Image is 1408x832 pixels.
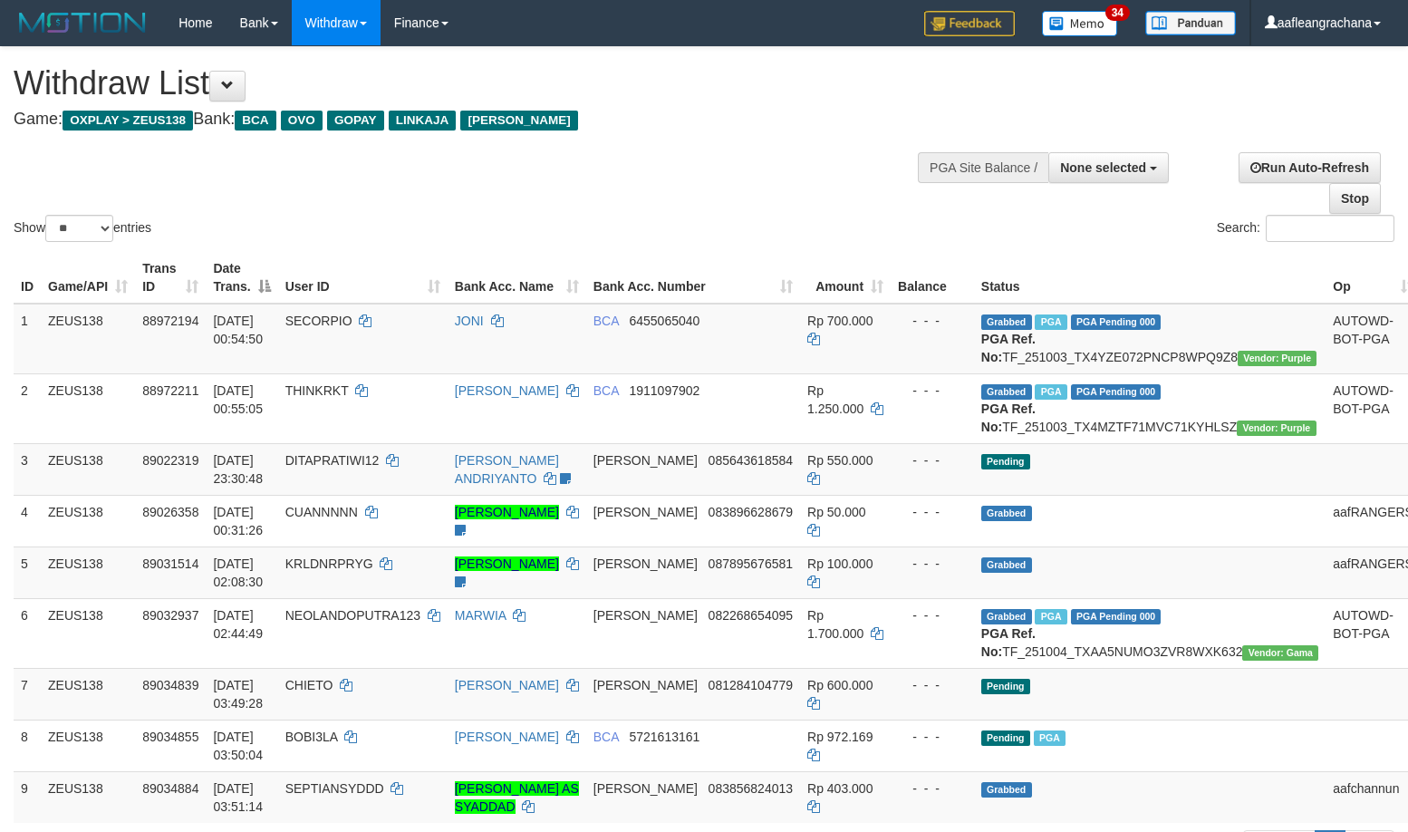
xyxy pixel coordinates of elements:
span: Pending [981,679,1030,694]
label: Show entries [14,215,151,242]
td: 4 [14,495,41,547]
th: Amount: activate to sort column ascending [800,252,891,304]
div: - - - [898,382,967,400]
span: [DATE] 03:49:28 [213,678,263,711]
span: 88972211 [142,383,198,398]
td: 3 [14,443,41,495]
span: NEOLANDOPUTRA123 [285,608,420,623]
td: 2 [14,373,41,443]
b: PGA Ref. No: [981,401,1036,434]
a: [PERSON_NAME] [455,505,559,519]
span: PGA Pending [1071,384,1162,400]
td: ZEUS138 [41,771,135,823]
div: - - - [898,779,967,798]
span: PGA Pending [1071,314,1162,330]
h4: Game: Bank: [14,111,921,129]
img: Button%20Memo.svg [1042,11,1118,36]
span: Pending [981,730,1030,746]
th: Game/API: activate to sort column ascending [41,252,135,304]
span: [PERSON_NAME] [593,678,698,692]
span: Pending [981,454,1030,469]
span: Rp 972.169 [807,730,873,744]
span: Rp 1.700.000 [807,608,863,641]
td: ZEUS138 [41,720,135,771]
span: Rp 550.000 [807,453,873,468]
span: CUANNNNN [285,505,358,519]
span: Marked by aafnoeunsreypich [1035,384,1066,400]
span: GOPAY [327,111,384,131]
a: [PERSON_NAME] [455,556,559,571]
span: SECORPIO [285,314,352,328]
td: TF_251003_TX4YZE072PNCP8WPQ9Z8 [974,304,1326,374]
td: ZEUS138 [41,373,135,443]
span: Copy 083896628679 to clipboard [709,505,793,519]
a: [PERSON_NAME] [455,383,559,398]
a: [PERSON_NAME] ANDRIYANTO [455,453,559,486]
span: [DATE] 03:50:04 [213,730,263,762]
span: [DATE] 02:44:49 [213,608,263,641]
span: BOBI3LA [285,730,338,744]
span: Rp 403.000 [807,781,873,796]
th: Bank Acc. Name: activate to sort column ascending [448,252,586,304]
td: 8 [14,720,41,771]
span: 34 [1105,5,1130,21]
span: THINKRKT [285,383,349,398]
span: KRLDNRPRYG [285,556,373,571]
span: SEPTIANSYDDD [285,781,384,796]
span: OVO [281,111,323,131]
span: [PERSON_NAME] [593,781,698,796]
span: Rp 600.000 [807,678,873,692]
th: Status [974,252,1326,304]
img: Feedback.jpg [924,11,1015,36]
div: PGA Site Balance / [918,152,1048,183]
th: Balance [891,252,974,304]
span: Marked by aafnoeunsreypich [1035,314,1066,330]
b: PGA Ref. No: [981,626,1036,659]
span: 89034884 [142,781,198,796]
div: - - - [898,312,967,330]
span: 89026358 [142,505,198,519]
span: Rp 100.000 [807,556,873,571]
span: BCA [593,383,619,398]
span: Grabbed [981,384,1032,400]
div: - - - [898,451,967,469]
span: [PERSON_NAME] [460,111,577,131]
span: 89022319 [142,453,198,468]
span: Copy 085643618584 to clipboard [709,453,793,468]
span: [PERSON_NAME] [593,505,698,519]
span: BCA [593,730,619,744]
input: Search: [1266,215,1394,242]
span: 89034855 [142,730,198,744]
span: Grabbed [981,782,1032,798]
span: [DATE] 03:51:14 [213,781,263,814]
a: [PERSON_NAME] [455,678,559,692]
a: [PERSON_NAME] AS SYADDAD [455,781,579,814]
span: Copy 6455065040 to clipboard [629,314,699,328]
div: - - - [898,503,967,521]
span: Grabbed [981,557,1032,573]
span: [PERSON_NAME] [593,556,698,571]
span: Grabbed [981,314,1032,330]
span: Vendor URL: https://trx4.1velocity.biz [1238,351,1316,366]
h1: Withdraw List [14,65,921,102]
td: 5 [14,547,41,598]
span: Vendor URL: https://trx4.1velocity.biz [1237,421,1316,436]
span: Marked by aaftrukkakada [1035,609,1066,624]
div: - - - [898,728,967,746]
span: Rp 50.000 [807,505,866,519]
span: 89031514 [142,556,198,571]
img: MOTION_logo.png [14,9,151,36]
td: ZEUS138 [41,547,135,598]
div: - - - [898,555,967,573]
td: 6 [14,598,41,668]
span: [DATE] 02:08:30 [213,556,263,589]
span: BCA [235,111,275,131]
span: Marked by aafsreyleap [1034,730,1066,746]
td: 1 [14,304,41,374]
img: panduan.png [1145,11,1236,35]
span: Copy 083856824013 to clipboard [709,781,793,796]
span: LINKAJA [389,111,457,131]
span: [DATE] 23:30:48 [213,453,263,486]
a: [PERSON_NAME] [455,730,559,744]
td: ZEUS138 [41,443,135,495]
